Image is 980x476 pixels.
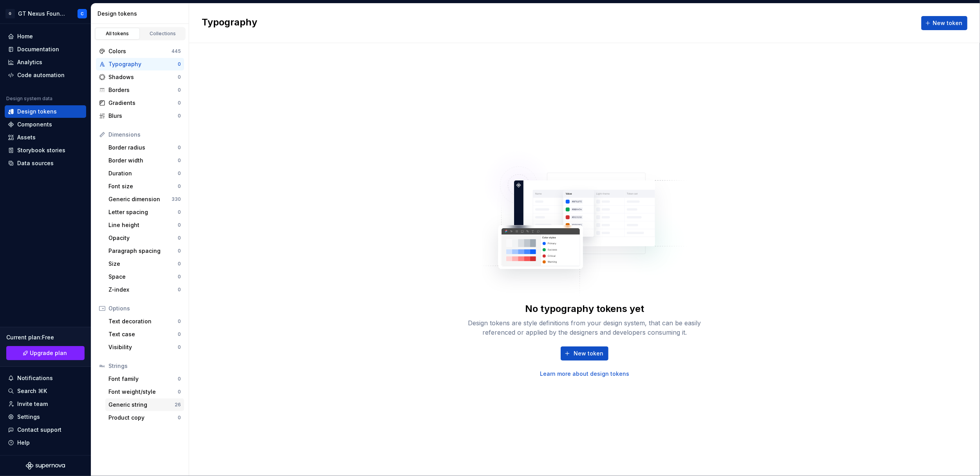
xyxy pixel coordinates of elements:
div: Font size [108,182,178,190]
div: 0 [178,331,181,337]
div: Invite team [17,400,48,408]
div: 0 [178,376,181,382]
a: Shadows0 [96,71,184,83]
button: Help [5,436,86,449]
a: Paragraph spacing0 [105,245,184,257]
a: Generic dimension330 [105,193,184,206]
span: New token [574,350,603,357]
button: Contact support [5,424,86,436]
a: Duration0 [105,167,184,180]
div: Collections [143,31,182,37]
div: 0 [178,248,181,254]
div: Duration [108,169,178,177]
div: 0 [178,144,181,151]
span: Upgrade plan [30,349,67,357]
div: Dimensions [108,131,181,139]
div: Size [108,260,178,268]
div: Opacity [108,234,178,242]
div: Text case [108,330,178,338]
div: Generic string [108,401,175,409]
div: 0 [178,344,181,350]
div: Code automation [17,71,65,79]
div: 0 [178,113,181,119]
div: Design tokens [17,108,57,115]
div: All tokens [98,31,137,37]
div: Paragraph spacing [108,247,178,255]
div: G [5,9,15,18]
a: Components [5,118,86,131]
a: Size0 [105,258,184,270]
div: 330 [171,196,181,202]
a: Z-index0 [105,283,184,296]
a: Upgrade plan [6,346,85,360]
a: Data sources [5,157,86,169]
a: Line height0 [105,219,184,231]
div: Border radius [108,144,178,151]
a: Colors445 [96,45,184,58]
div: C [81,11,84,17]
div: Blurs [108,112,178,120]
div: Documentation [17,45,59,53]
div: 0 [178,100,181,106]
a: Home [5,30,86,43]
div: Border width [108,157,178,164]
div: Font weight/style [108,388,178,396]
a: Font weight/style0 [105,386,184,398]
a: Border radius0 [105,141,184,154]
div: Colors [108,47,171,55]
div: Contact support [17,426,61,434]
div: Borders [108,86,178,94]
div: Letter spacing [108,208,178,216]
div: 0 [178,183,181,189]
a: Font size0 [105,180,184,193]
div: 0 [178,287,181,293]
a: Product copy0 [105,411,184,424]
div: Notifications [17,374,53,382]
div: Strings [108,362,181,370]
button: Notifications [5,372,86,384]
div: Gradients [108,99,178,107]
a: Code automation [5,69,86,81]
div: 0 [178,61,181,67]
button: New token [561,346,608,361]
div: Visibility [108,343,178,351]
a: Assets [5,131,86,144]
div: Z-index [108,286,178,294]
div: Options [108,305,181,312]
a: Design tokens [5,105,86,118]
a: Analytics [5,56,86,69]
div: 26 [175,402,181,408]
div: 0 [178,235,181,241]
div: 445 [171,48,181,54]
a: Space0 [105,270,184,283]
div: 0 [178,415,181,421]
div: Current plan : Free [6,334,85,341]
div: Shadows [108,73,178,81]
a: Text decoration0 [105,315,184,328]
a: Generic string26 [105,398,184,411]
a: Gradients0 [96,97,184,109]
a: Invite team [5,398,86,410]
div: 0 [178,170,181,177]
div: Text decoration [108,317,178,325]
svg: Supernova Logo [26,462,65,470]
a: Border width0 [105,154,184,167]
div: 0 [178,274,181,280]
a: Visibility0 [105,341,184,353]
div: Space [108,273,178,281]
div: Assets [17,133,36,141]
div: Design tokens [97,10,186,18]
div: 0 [178,389,181,395]
a: Text case0 [105,328,184,341]
a: Opacity0 [105,232,184,244]
div: Product copy [108,414,178,422]
span: New token [933,19,962,27]
div: Font family [108,375,178,383]
div: 0 [178,222,181,228]
div: Search ⌘K [17,387,47,395]
div: 0 [178,209,181,215]
div: 0 [178,74,181,80]
div: Storybook stories [17,146,65,154]
div: Design tokens are style definitions from your design system, that can be easily referenced or app... [459,318,710,337]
